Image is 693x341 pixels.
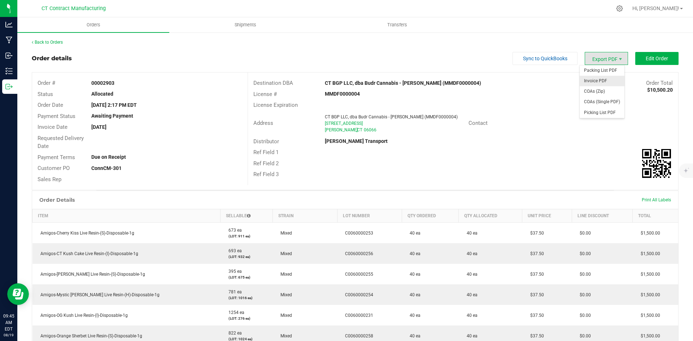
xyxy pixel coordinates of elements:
span: $1,500.00 [637,313,660,318]
span: 822 ea [225,331,242,336]
th: Qty Ordered [402,209,458,223]
span: Order Total [646,80,673,86]
span: 673 ea [225,228,242,233]
li: Picking List PDF [580,108,624,118]
span: Shipments [225,22,266,28]
li: Invoice PDF [580,76,624,86]
th: Total [633,209,678,223]
span: $1,500.00 [637,251,660,256]
p: (LOT: 276 ea) [225,316,269,321]
span: [PERSON_NAME] [325,127,358,132]
span: Amigos-Orange Sherbet Live Resin-(S)-Disposable-1g [37,333,142,338]
span: COAs (Zip) [580,86,624,97]
span: 40 ea [463,251,478,256]
p: 09:45 AM EDT [3,313,14,332]
h1: Order Details [39,197,75,203]
span: Orders [77,22,110,28]
span: $1,500.00 [637,272,660,277]
a: Transfers [321,17,473,32]
span: 06066 [364,127,376,132]
span: $0.00 [576,231,591,236]
span: 40 ea [406,333,420,338]
span: 693 ea [225,248,242,253]
span: Mixed [277,272,292,277]
li: Packing List PDF [580,65,624,76]
inline-svg: Outbound [5,83,13,90]
span: CT BGP LLC, dba Budr Cannabis - [PERSON_NAME] (MMDF0000004) [325,114,458,119]
span: 40 ea [463,313,478,318]
span: C0060000253 [341,231,373,236]
span: 40 ea [463,292,478,297]
a: Orders [17,17,169,32]
span: 40 ea [463,272,478,277]
button: Edit Order [635,52,679,65]
span: C0060000258 [341,333,373,338]
span: 40 ea [406,272,420,277]
span: Amigos-Mystic [PERSON_NAME] Live Resin-(H)-Disposable-1g [37,292,160,297]
th: Unit Price [522,209,572,223]
span: $1,500.00 [637,231,660,236]
span: $1,500.00 [637,333,660,338]
span: Contact [468,120,488,126]
span: Ref Field 2 [253,160,279,167]
span: Invoice Date [38,124,67,130]
span: $0.00 [576,272,591,277]
span: Distributor [253,138,279,145]
span: Mixed [277,313,292,318]
th: Item [32,209,221,223]
span: $0.00 [576,251,591,256]
span: Mixed [277,333,292,338]
span: Order # [38,80,55,86]
span: C0060000254 [341,292,373,297]
strong: ConnCM-301 [91,165,122,171]
span: , [356,127,357,132]
div: Order details [32,54,72,63]
span: Print All Labels [642,197,671,202]
span: Address [253,120,273,126]
span: $37.50 [527,292,544,297]
span: CT [357,127,362,132]
li: COAs (Single PDF) [580,97,624,107]
strong: Due on Receipt [91,154,126,160]
span: Amigos-Cherry Kiss Live Resin-(S)-Disposable-1g [37,231,134,236]
span: $37.50 [527,231,544,236]
span: License Expiration [253,102,298,108]
span: $0.00 [576,292,591,297]
strong: Awaiting Payment [91,113,133,119]
span: Customer PO [38,165,70,171]
span: Amigos-OG Kush Live Resin-(I)-Disposable-1g [37,313,128,318]
span: Amigos-[PERSON_NAME] Live Resin-(S)-Disposable-1g [37,272,145,277]
span: 40 ea [406,231,420,236]
span: 40 ea [463,333,478,338]
span: 395 ea [225,269,242,274]
inline-svg: Inventory [5,67,13,75]
th: Qty Allocated [459,209,522,223]
span: Ref Field 1 [253,149,279,156]
span: $1,500.00 [637,292,660,297]
a: Shipments [169,17,321,32]
inline-svg: Analytics [5,21,13,28]
strong: MMDF0000004 [325,91,360,97]
p: (LOT: 932 ea) [225,254,269,259]
span: Payment Terms [38,154,75,161]
span: License # [253,91,277,97]
p: (LOT: 675 ea) [225,275,269,280]
span: 1254 ea [225,310,244,315]
span: Sync to QuickBooks [523,56,567,61]
qrcode: 00002903 [642,149,671,178]
span: Export PDF [585,52,628,65]
iframe: Resource center [7,283,29,305]
span: $0.00 [576,313,591,318]
strong: [PERSON_NAME] Transport [325,138,388,144]
p: (LOT: 1016 ea) [225,295,269,301]
span: $37.50 [527,272,544,277]
span: CT Contract Manufacturing [42,5,106,12]
a: Back to Orders [32,40,63,45]
span: Ref Field 3 [253,171,279,178]
span: Status [38,91,53,97]
p: (LOT: 911 ea) [225,233,269,239]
